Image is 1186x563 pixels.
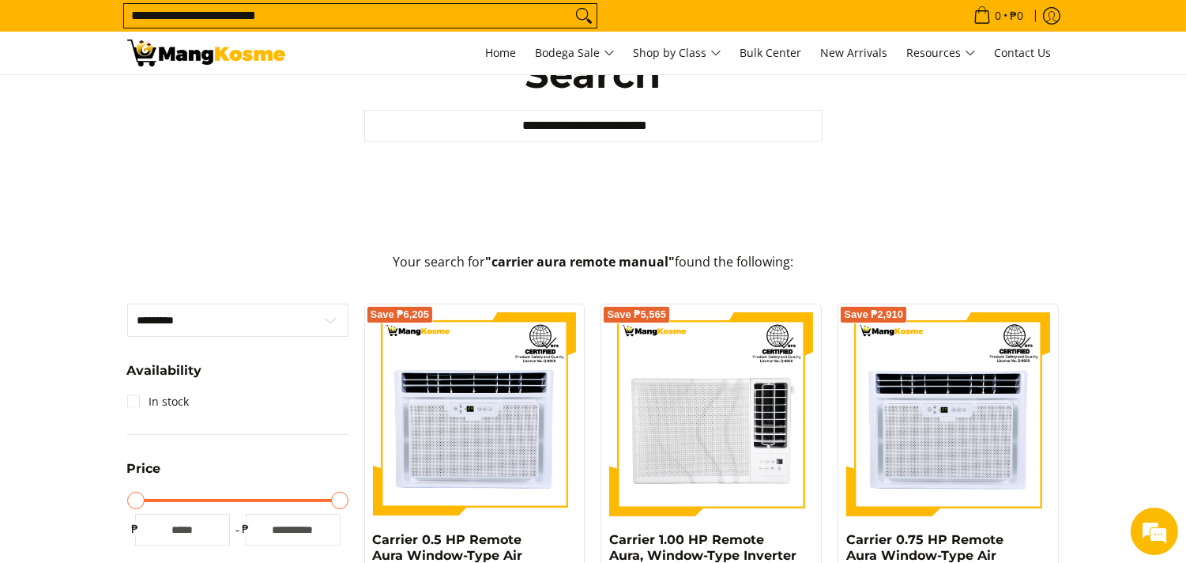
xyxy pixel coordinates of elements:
[127,365,202,377] span: Availability
[127,40,285,66] img: Search: 19 results found for &quot;carrier aura remote manual&quot; | Mang Kosme
[485,253,675,270] strong: "carrier aura remote manual"
[127,521,143,537] span: ₱
[969,7,1029,25] span: •
[478,32,525,74] a: Home
[536,43,615,63] span: Bodega Sale
[813,32,896,74] a: New Arrivals
[127,389,190,414] a: In stock
[301,32,1060,74] nav: Main Menu
[740,45,802,60] span: Bulk Center
[127,463,161,475] span: Price
[844,310,903,319] span: Save ₱2,910
[127,463,161,487] summary: Open
[634,43,721,63] span: Shop by Class
[626,32,729,74] a: Shop by Class
[995,45,1052,60] span: Contact Us
[1008,10,1026,21] span: ₱0
[486,45,517,60] span: Home
[571,4,597,28] button: Search
[846,312,1050,516] img: Carrier 0.75 HP Remote Aura Window-Type Air Conditioner (Premium)
[528,32,623,74] a: Bodega Sale
[371,310,430,319] span: Save ₱6,205
[907,43,976,63] span: Resources
[127,252,1060,288] p: Your search for found the following:
[899,32,984,74] a: Resources
[732,32,810,74] a: Bulk Center
[987,32,1060,74] a: Contact Us
[238,521,254,537] span: ₱
[127,365,202,389] summary: Open
[607,310,666,319] span: Save ₱5,565
[821,45,888,60] span: New Arrivals
[609,312,813,516] img: Carrier 1.00 HP Remote Aura, Window-Type Inverter Air Conditioner (Premium)
[373,312,577,516] img: Carrier 0.5 HP Remote Aura Window-Type Air Conditioner (Class B)
[993,10,1004,21] span: 0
